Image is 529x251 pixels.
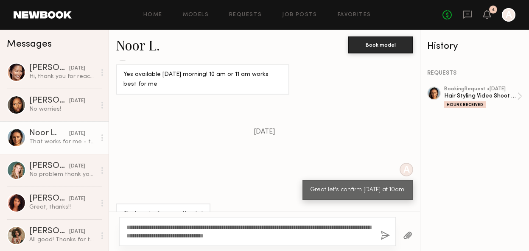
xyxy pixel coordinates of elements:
[444,101,486,108] div: Hours Received
[143,12,162,18] a: Home
[29,162,69,170] div: [PERSON_NAME]
[29,227,69,236] div: [PERSON_NAME]
[348,36,413,53] button: Book model
[502,8,515,22] a: A
[116,36,160,54] a: Noor L.
[29,64,69,73] div: [PERSON_NAME]
[29,195,69,203] div: [PERSON_NAME]
[123,70,282,89] div: Yes available [DATE] morning! 10 am or 11 am works best for me
[444,86,522,108] a: bookingRequest •[DATE]Hair Styling Video Shoot 8/12Hours Received
[29,73,96,81] div: Hi, thank you for reaching out! I am interested but I am on hold that day for another gig- what’s...
[29,138,96,146] div: That works for me - thanks!
[444,86,517,92] div: booking Request • [DATE]
[69,162,85,170] div: [DATE]
[427,70,522,76] div: REQUESTS
[254,128,275,136] span: [DATE]
[7,39,52,49] span: Messages
[69,130,85,138] div: [DATE]
[29,236,96,244] div: All good! Thanks for the update I appreciate it (:
[310,185,406,195] div: Great let's confirm [DATE] at 10am!
[69,228,85,236] div: [DATE]
[282,12,317,18] a: Job Posts
[29,170,96,178] div: No problem thank you 😊
[427,42,522,51] div: History
[29,129,69,138] div: Noor L.
[183,12,209,18] a: Models
[229,12,262,18] a: Requests
[348,41,413,48] a: Book model
[69,97,85,105] div: [DATE]
[69,64,85,73] div: [DATE]
[29,105,96,113] div: No worries!
[338,12,371,18] a: Favorites
[29,203,96,211] div: Great, thanks!!
[69,195,85,203] div: [DATE]
[492,8,495,12] div: 4
[123,209,203,219] div: That works for me - thanks!
[444,92,517,100] div: Hair Styling Video Shoot 8/12
[29,97,69,105] div: [PERSON_NAME]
